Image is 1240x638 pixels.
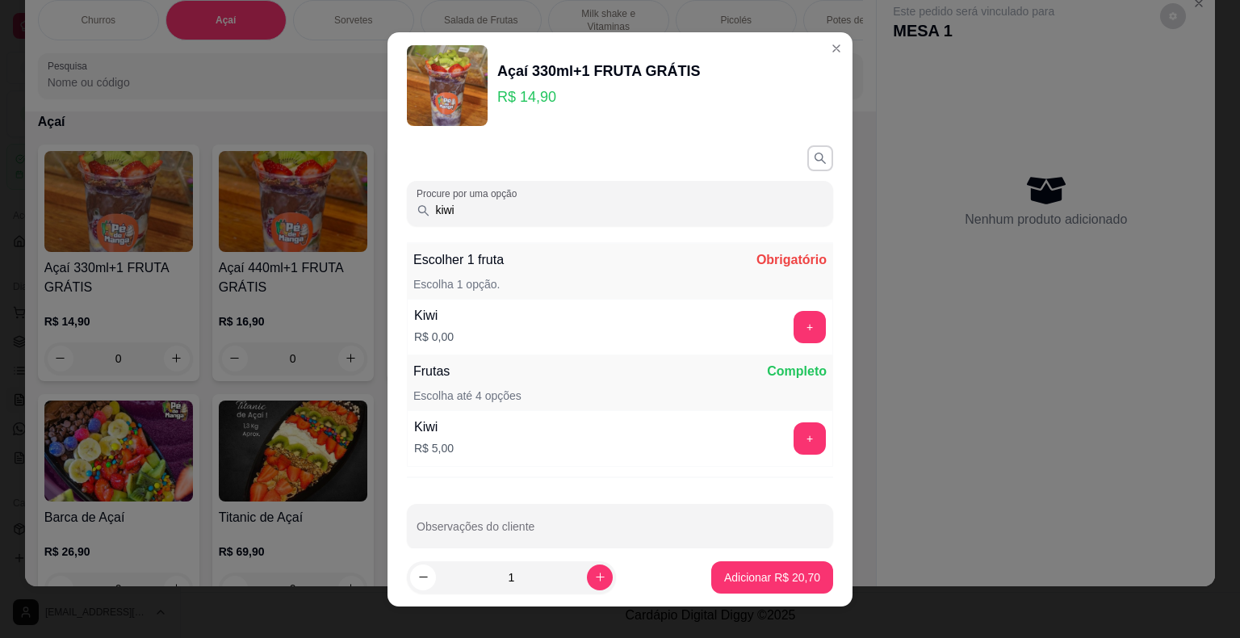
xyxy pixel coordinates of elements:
[794,311,826,343] button: add
[724,569,820,586] p: Adicionar R$ 20,70
[413,276,500,292] p: Escolha 1 opção.
[756,250,827,270] p: Obrigatório
[417,525,823,541] input: Observações do cliente
[414,440,454,456] p: R$ 5,00
[711,561,833,594] button: Adicionar R$ 20,70
[410,565,436,590] button: decrease-product-quantity
[414,306,454,325] div: Kiwi
[823,36,849,61] button: Close
[413,250,504,270] p: Escolher 1 fruta
[497,86,701,108] p: R$ 14,90
[430,202,823,218] input: Procure por uma opção
[794,422,826,455] button: add
[497,60,701,82] div: Açaí 330ml+1 FRUTA GRÁTIS
[407,45,488,126] img: product-image
[414,329,454,345] p: R$ 0,00
[413,388,522,404] p: Escolha até 4 opções
[417,187,522,200] label: Procure por uma opção
[413,362,450,381] p: Frutas
[767,362,827,381] p: Completo
[587,565,613,590] button: increase-product-quantity
[414,418,454,437] div: Kiwi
